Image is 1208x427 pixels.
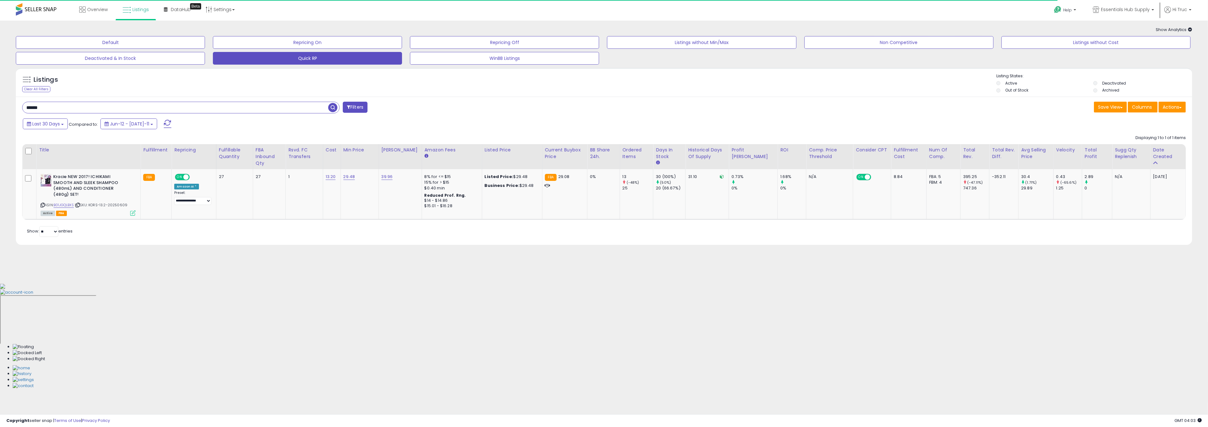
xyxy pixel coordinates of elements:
b: Kracie NEW 2017! ICHIKAMI SMOOTH AND SLEEK SHAMPOO (480mL) AND CONDITIONER (480g) SET! [53,174,130,199]
small: (-47.11%) [967,180,983,185]
label: Active [1005,80,1017,86]
div: Displaying 1 to 1 of 1 items [1135,135,1186,141]
div: 1.68% [780,174,806,180]
button: Quick RP [213,52,402,65]
span: Listings [132,6,149,13]
div: Listed Price [485,147,540,153]
button: Columns [1128,102,1158,112]
button: Last 30 Days [23,118,68,129]
span: OFF [189,175,199,180]
div: Min Price [343,147,376,153]
div: 31.10 [688,174,724,180]
small: Amazon Fees. [425,153,428,159]
b: Reduced Prof. Rng. [425,193,466,198]
div: FBA: 5 [929,174,956,180]
div: Total Rev. Diff. [992,147,1016,160]
div: 13 [623,174,653,180]
div: $29.48 [485,183,537,188]
button: Filters [343,102,368,113]
div: 395.25 [963,174,989,180]
button: Actions [1159,102,1186,112]
h5: Listings [34,75,58,84]
div: -352.11 [992,174,1013,180]
span: All listings currently available for purchase on Amazon [41,211,55,216]
button: Repricing Off [410,36,599,49]
button: Listings without Min/Max [607,36,796,49]
div: 27 [256,174,281,180]
div: 0.43 [1056,174,1082,180]
div: Consider CPT [856,147,888,153]
div: [PERSON_NAME] [381,147,419,153]
b: Listed Price: [485,174,514,180]
div: Sugg Qty Replenish [1115,147,1148,160]
small: FBA [143,174,155,181]
span: 29.08 [558,174,570,180]
div: Title [39,147,138,153]
div: Rsvd. FC Transfers [288,147,320,160]
span: Last 30 Days [32,121,60,127]
div: FBM: 4 [929,180,956,185]
div: 8% for <= $15 [425,174,477,180]
a: 13.20 [326,174,336,180]
a: 39.96 [381,174,393,180]
span: Show: entries [27,228,73,234]
div: Velocity [1056,147,1079,153]
div: 0.73% [732,174,777,180]
div: N/A [1115,174,1146,180]
div: $15.01 - $16.28 [425,203,477,209]
img: Docked Right [13,356,45,362]
img: History [13,371,31,377]
div: Profit [PERSON_NAME] [732,147,775,160]
a: Hi Truc [1164,6,1192,21]
button: Listings without Cost [1001,36,1191,49]
div: Preset: [174,191,211,205]
b: Business Price: [485,182,520,188]
div: Repricing [174,147,213,153]
img: Home [13,365,30,371]
div: 1 [288,174,318,180]
small: Days In Stock. [656,160,660,166]
div: 0% [732,185,777,191]
small: FBA [545,174,557,181]
p: Listing States: [996,73,1192,79]
div: ROI [780,147,803,153]
div: BB Share 24h. [590,147,617,160]
div: Historical Days Of Supply [688,147,726,160]
div: Num of Comp. [929,147,958,160]
div: 20 (66.67%) [656,185,685,191]
a: B01JGQLBXS [54,202,74,208]
div: 0% [590,174,615,180]
div: Avg Selling Price [1021,147,1051,160]
div: Total Rev. [963,147,987,160]
span: Jun-12 - [DATE]-11 [110,121,149,127]
span: FBA [56,211,67,216]
div: Current Buybox Price [545,147,585,160]
span: OFF [870,175,880,180]
img: Contact [13,383,34,389]
span: Columns [1132,104,1152,110]
div: 30.4 [1021,174,1053,180]
span: ON [857,175,865,180]
div: 1.25 [1056,185,1082,191]
img: Settings [13,377,34,383]
div: Cost [326,147,338,153]
div: 747.36 [963,185,989,191]
span: Compared to: [69,121,98,127]
label: Archived [1102,87,1119,93]
div: 15% for > $15 [425,180,477,185]
div: Fulfillment Cost [894,147,924,160]
div: Total Profit [1085,147,1109,160]
div: Comp. Price Threshold [809,147,850,160]
span: | SKU: KORS-13.2-20250609 [75,202,127,207]
div: $0.40 min [425,185,477,191]
span: DataHub [171,6,191,13]
div: ASIN: [41,174,136,215]
div: Fulfillment [143,147,169,153]
span: Help [1063,7,1072,13]
th: Please note that this number is a calculation based on your required days of coverage and your ve... [1112,144,1151,169]
div: Clear All Filters [22,86,50,92]
div: Days In Stock [656,147,683,160]
label: Deactivated [1102,80,1126,86]
img: Floating [13,344,34,350]
button: Repricing On [213,36,402,49]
